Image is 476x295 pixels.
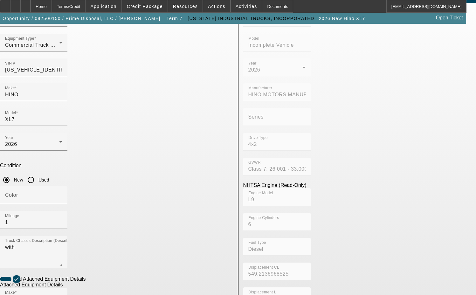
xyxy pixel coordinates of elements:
mat-label: Make [5,86,15,90]
mat-label: Manufacturer [248,86,272,90]
span: Commercial Truck Other [5,42,64,48]
button: Application [86,0,121,12]
button: 2026 New Hino XL7 [317,13,367,24]
mat-label: Displacement CL [248,265,279,270]
mat-label: Drive Type [248,136,268,140]
mat-label: Truck Chassis Description (Describe the truck chassis only) [5,239,113,243]
button: [US_STATE] INDUSTRIAL TRUCKS, INCORPORATED [186,13,316,24]
mat-label: Fuel Type [248,241,266,245]
mat-label: Series [248,114,264,120]
label: Add Attached Equipment Details [11,276,86,282]
mat-label: Engine Model [248,191,273,195]
span: Application [90,4,116,9]
mat-label: Displacement L [248,290,276,294]
label: New [13,177,23,183]
mat-label: VIN # [5,61,15,65]
a: Open Ticket [433,12,466,23]
mat-label: Model [248,37,259,41]
button: Actions [203,0,230,12]
mat-label: Engine Cylinders [248,216,279,220]
button: Credit Package [122,0,168,12]
span: Resources [173,4,198,9]
mat-label: Mileage [5,214,19,218]
mat-label: Color [5,192,18,198]
span: Credit Package [127,4,163,9]
mat-label: Year [248,61,257,65]
span: [US_STATE] INDUSTRIAL TRUCKS, INCORPORATED [188,16,314,21]
mat-label: Model [5,111,16,115]
mat-label: Equipment Type [5,37,34,41]
span: Opportunity / 082500150 / Prime Disposal, LLC / [PERSON_NAME] [3,16,160,21]
mat-label: Year [5,136,13,140]
span: Activities [236,4,257,9]
span: 2026 New Hino XL7 [319,16,365,21]
button: Term 7 [164,13,185,24]
span: 2026 [5,141,17,147]
button: Activities [231,0,262,12]
label: Used [37,177,49,183]
mat-label: Make [5,291,15,295]
span: Actions [208,4,225,9]
span: Term 7 [167,16,183,21]
button: Resources [168,0,203,12]
mat-label: GVWR [248,161,261,165]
